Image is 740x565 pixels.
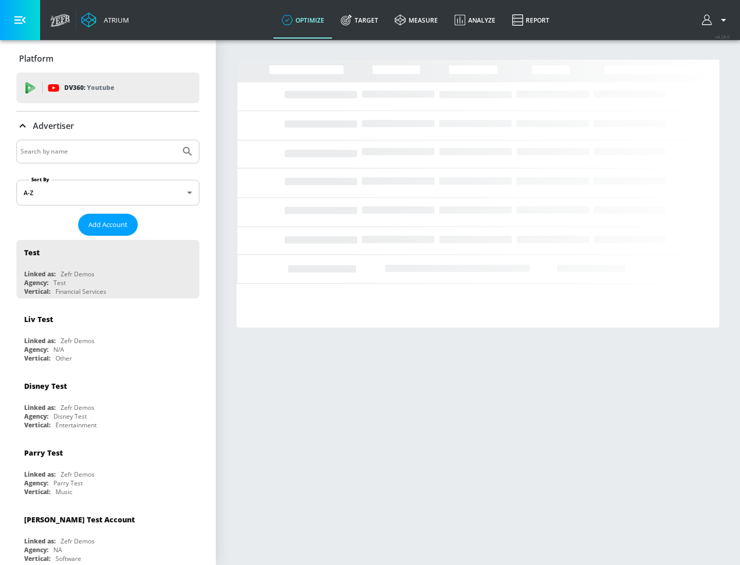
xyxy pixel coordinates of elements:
[24,448,63,458] div: Parry Test
[16,307,199,365] div: Liv TestLinked as:Zefr DemosAgency:N/AVertical:Other
[24,270,55,278] div: Linked as:
[55,287,106,296] div: Financial Services
[16,373,199,432] div: Disney TestLinked as:Zefr DemosAgency:Disney TestVertical:Entertainment
[87,82,114,93] p: Youtube
[29,176,51,183] label: Sort By
[24,381,67,391] div: Disney Test
[61,403,95,412] div: Zefr Demos
[16,440,199,499] div: Parry TestLinked as:Zefr DemosAgency:Parry TestVertical:Music
[16,240,199,298] div: TestLinked as:Zefr DemosAgency:TestVertical:Financial Services
[16,111,199,140] div: Advertiser
[61,270,95,278] div: Zefr Demos
[504,2,558,39] a: Report
[19,53,53,64] p: Platform
[24,354,50,363] div: Vertical:
[16,72,199,103] div: DV360: Youtube
[53,345,64,354] div: N/A
[16,44,199,73] div: Platform
[446,2,504,39] a: Analyze
[24,412,48,421] div: Agency:
[715,34,730,40] span: v 4.28.0
[21,145,176,158] input: Search by name
[55,421,97,429] div: Entertainment
[61,470,95,479] div: Zefr Demos
[33,120,74,131] p: Advertiser
[24,403,55,412] div: Linked as:
[53,278,66,287] div: Test
[61,537,95,545] div: Zefr Demos
[24,314,53,324] div: Liv Test
[24,515,135,524] div: [PERSON_NAME] Test Account
[24,479,48,487] div: Agency:
[24,487,50,496] div: Vertical:
[24,278,48,287] div: Agency:
[24,545,48,554] div: Agency:
[53,545,62,554] div: NA
[55,354,72,363] div: Other
[386,2,446,39] a: measure
[53,412,87,421] div: Disney Test
[24,336,55,345] div: Linked as:
[24,421,50,429] div: Vertical:
[61,336,95,345] div: Zefr Demos
[24,248,40,257] div: Test
[24,287,50,296] div: Vertical:
[64,82,114,93] p: DV360:
[55,487,72,496] div: Music
[16,180,199,205] div: A-Z
[273,2,332,39] a: optimize
[332,2,386,39] a: Target
[24,537,55,545] div: Linked as:
[24,470,55,479] div: Linked as:
[24,345,48,354] div: Agency:
[78,214,138,236] button: Add Account
[53,479,83,487] div: Parry Test
[88,219,127,231] span: Add Account
[81,12,129,28] a: Atrium
[55,554,81,563] div: Software
[24,554,50,563] div: Vertical:
[100,15,129,25] div: Atrium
